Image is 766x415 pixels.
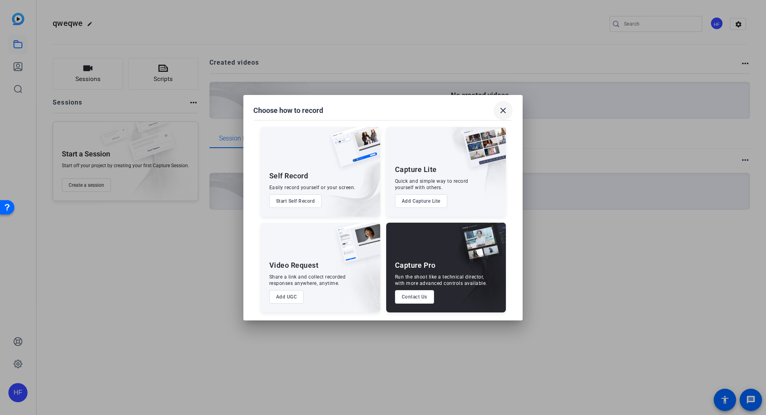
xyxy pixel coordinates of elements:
button: Contact Us [395,290,434,304]
button: Add UGC [269,290,304,304]
img: embarkstudio-self-record.png [311,144,380,217]
img: embarkstudio-capture-pro.png [447,233,506,312]
div: Capture Pro [395,261,436,270]
div: Self Record [269,171,308,181]
div: Easily record yourself or your screen. [269,184,355,191]
img: capture-pro.png [453,223,506,271]
img: ugc-content.png [331,223,380,271]
img: embarkstudio-ugc-content.png [334,247,380,312]
button: Add Capture Lite [395,194,447,208]
mat-icon: close [498,106,508,115]
img: capture-lite.png [456,127,506,176]
button: Start Self Record [269,194,322,208]
img: self-record.png [325,127,380,175]
div: Run the shoot like a technical director, with more advanced controls available. [395,274,487,287]
div: Share a link and collect recorded responses anywhere, anytime. [269,274,346,287]
h1: Choose how to record [253,106,323,115]
div: Video Request [269,261,319,270]
div: Capture Lite [395,165,437,174]
div: Quick and simple way to record yourself with others. [395,178,468,191]
img: embarkstudio-capture-lite.png [434,127,506,207]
